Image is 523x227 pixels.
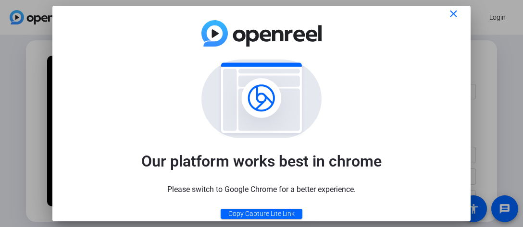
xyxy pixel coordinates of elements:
[221,209,302,219] button: Copy Capture Lite Link
[141,152,382,171] div: Our platform works best in chrome
[201,20,322,47] img: openreel-logo
[228,209,295,219] span: Copy Capture Lite Link
[167,184,356,195] div: Please switch to Google Chrome for a better experience.
[217,60,306,138] img: browser
[448,8,460,20] mat-icon: close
